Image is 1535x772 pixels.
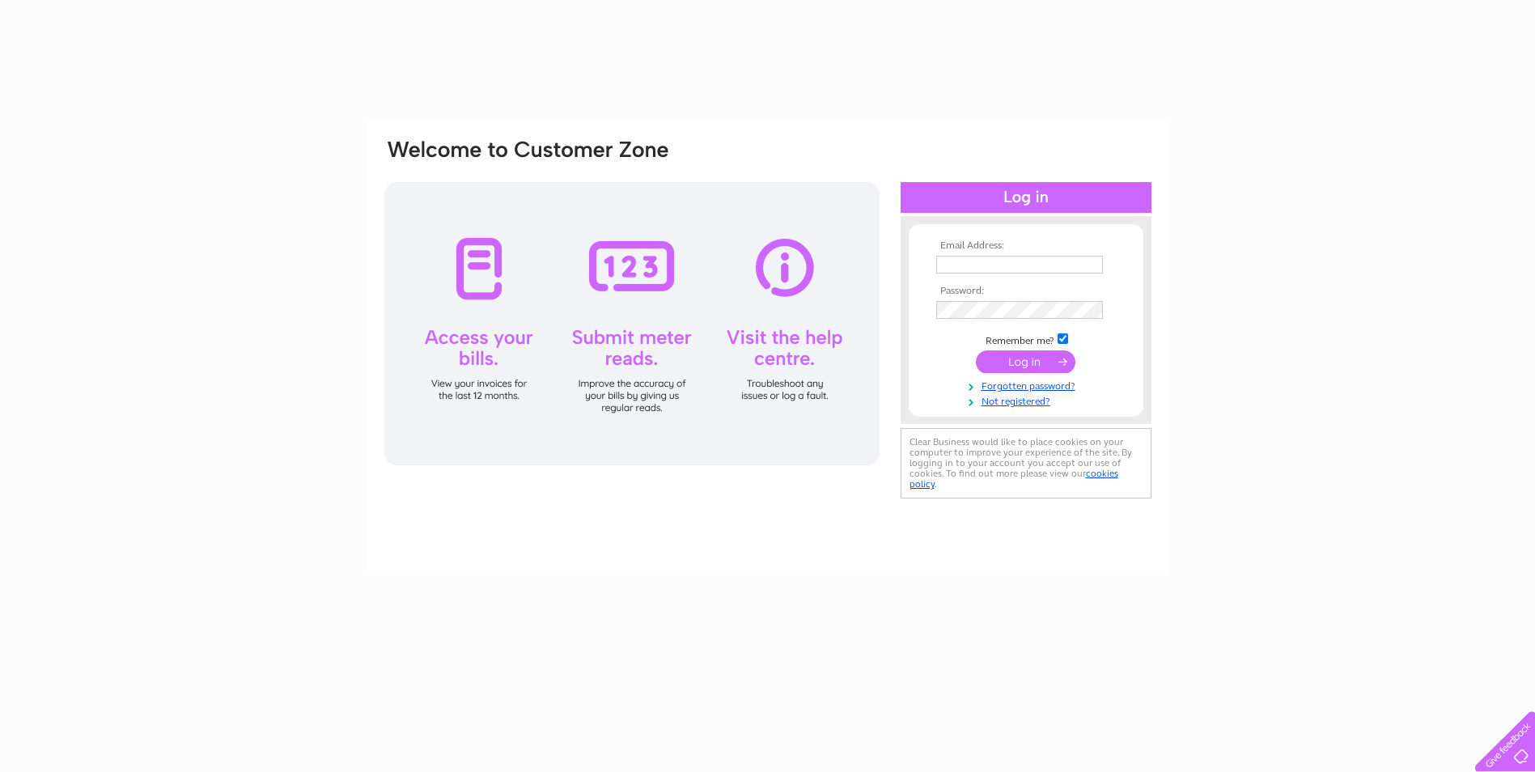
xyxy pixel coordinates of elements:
[932,331,1120,347] td: Remember me?
[936,392,1120,408] a: Not registered?
[910,468,1118,490] a: cookies policy
[976,350,1075,373] input: Submit
[901,428,1151,498] div: Clear Business would like to place cookies on your computer to improve your experience of the sit...
[932,240,1120,252] th: Email Address:
[932,286,1120,297] th: Password:
[936,377,1120,392] a: Forgotten password?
